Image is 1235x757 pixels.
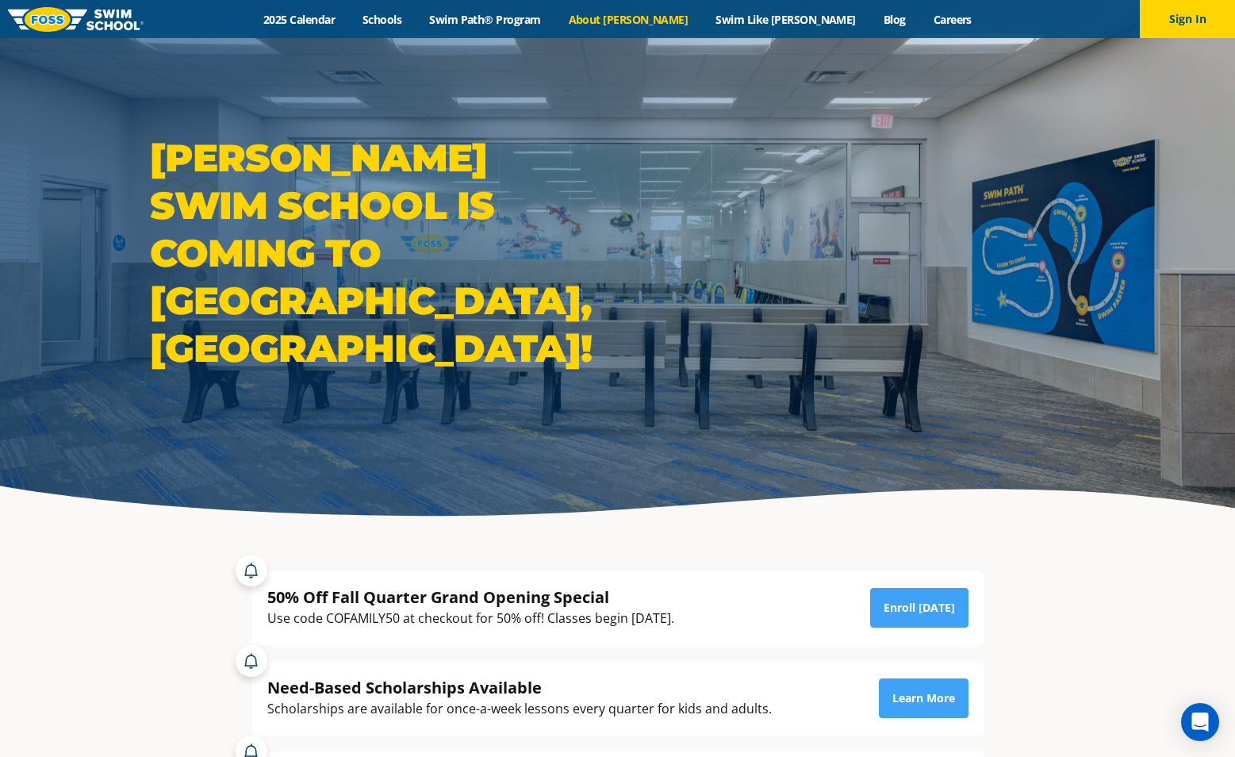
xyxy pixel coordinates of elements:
a: Learn More [879,678,968,718]
a: Blog [869,12,919,27]
h1: [PERSON_NAME] Swim School is coming to [GEOGRAPHIC_DATA], [GEOGRAPHIC_DATA]! [150,134,610,372]
a: Schools [349,12,416,27]
a: Swim Path® Program [416,12,554,27]
div: Use code COFAMILY50 at checkout for 50% off! Classes begin [DATE]. [267,608,674,629]
div: Open Intercom Messenger [1181,703,1219,741]
a: 2025 Calendar [250,12,349,27]
div: 50% Off Fall Quarter Grand Opening Special [267,586,674,608]
a: About [PERSON_NAME] [554,12,702,27]
img: FOSS Swim School Logo [8,7,144,32]
a: Careers [919,12,985,27]
div: Scholarships are available for once-a-week lessons every quarter for kids and adults. [267,698,772,720]
div: Need-Based Scholarships Available [267,677,772,698]
a: Swim Like [PERSON_NAME] [702,12,870,27]
a: Enroll [DATE] [870,588,968,628]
